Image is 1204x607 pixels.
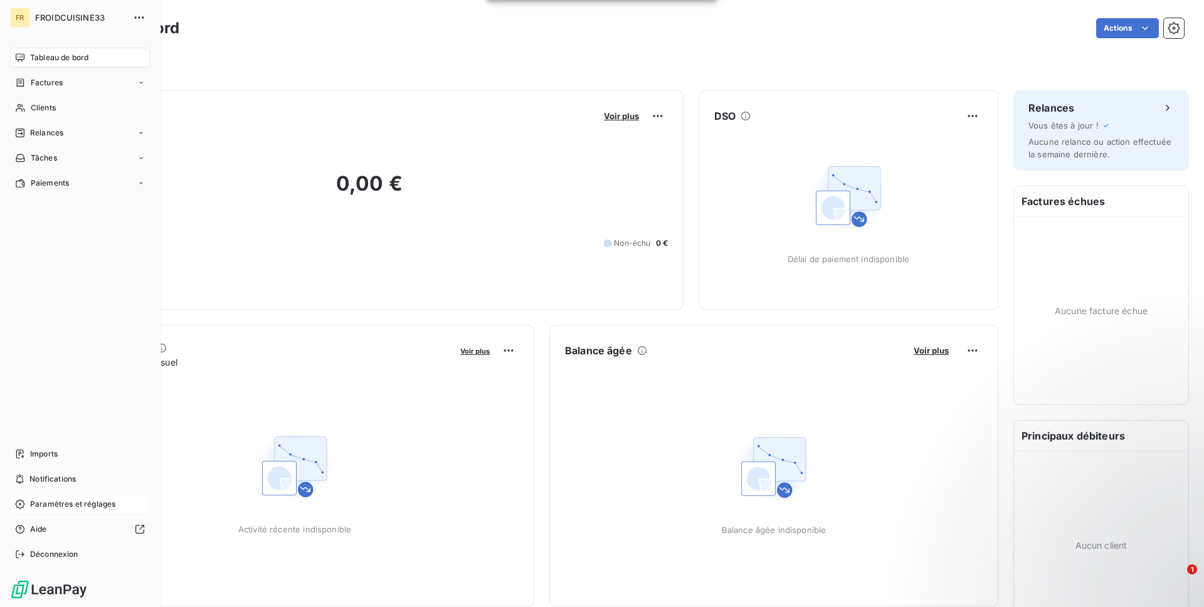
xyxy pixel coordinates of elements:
[1096,18,1159,38] button: Actions
[1161,564,1191,594] iframe: Intercom live chat
[1028,137,1171,159] span: Aucune relance ou action effectuée la semaine dernière.
[30,499,115,510] span: Paramètres et réglages
[31,102,56,113] span: Clients
[10,519,150,539] a: Aide
[30,549,78,560] span: Déconnexion
[460,347,490,356] span: Voir plus
[600,110,643,122] button: Voir plus
[10,8,30,28] div: FR
[788,254,910,264] span: Délai de paiement indisponible
[30,52,88,63] span: Tableau de bord
[914,346,949,356] span: Voir plus
[1028,100,1074,115] h6: Relances
[31,152,57,164] span: Tâches
[1055,304,1148,317] span: Aucune facture échue
[1028,120,1099,130] span: Vous êtes à jour !
[1014,421,1188,451] h6: Principaux débiteurs
[10,579,88,599] img: Logo LeanPay
[29,473,76,485] span: Notifications
[604,111,639,121] span: Voir plus
[71,356,451,369] span: Chiffre d'affaires mensuel
[614,238,650,249] span: Non-échu
[953,485,1204,573] iframe: Intercom notifications message
[71,171,668,209] h2: 0,00 €
[35,13,125,23] span: FROIDCUISINE33
[656,238,668,249] span: 0 €
[1187,564,1197,574] span: 1
[734,427,814,507] img: Empty state
[30,127,63,139] span: Relances
[457,345,494,356] button: Voir plus
[714,108,736,124] h6: DSO
[722,525,826,535] span: Balance âgée indisponible
[31,177,69,189] span: Paiements
[30,448,58,460] span: Imports
[255,426,335,507] img: Empty state
[31,77,63,88] span: Factures
[910,345,953,356] button: Voir plus
[1014,186,1188,216] h6: Factures échues
[238,524,351,534] span: Activité récente indisponible
[565,343,632,358] h6: Balance âgée
[30,524,47,535] span: Aide
[808,156,889,236] img: Empty state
